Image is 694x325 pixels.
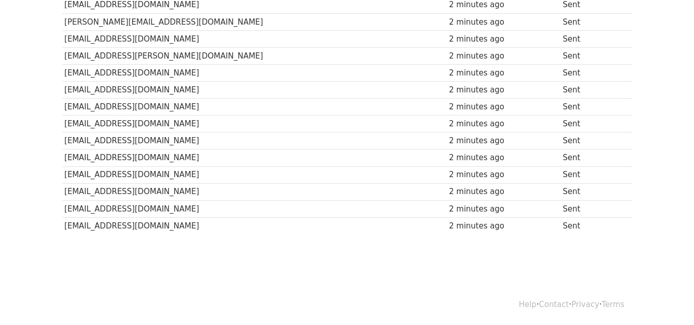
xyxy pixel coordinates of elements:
div: 2 minutes ago [449,101,558,113]
td: Sent [560,30,623,47]
td: Sent [560,47,623,64]
div: 2 minutes ago [449,84,558,96]
td: Sent [560,217,623,234]
td: Sent [560,132,623,149]
td: Sent [560,183,623,200]
a: Contact [539,300,569,309]
div: 2 minutes ago [449,203,558,215]
td: [EMAIL_ADDRESS][DOMAIN_NAME] [62,132,447,149]
td: Sent [560,200,623,217]
td: [EMAIL_ADDRESS][DOMAIN_NAME] [62,183,447,200]
a: Terms [602,300,624,309]
div: 2 minutes ago [449,220,558,232]
div: 2 minutes ago [449,186,558,198]
td: [EMAIL_ADDRESS][DOMAIN_NAME] [62,99,447,116]
td: Sent [560,166,623,183]
div: 2 minutes ago [449,152,558,164]
td: [EMAIL_ADDRESS][DOMAIN_NAME] [62,149,447,166]
iframe: Chat Widget [643,276,694,325]
td: [EMAIL_ADDRESS][PERSON_NAME][DOMAIN_NAME] [62,47,447,64]
td: [EMAIL_ADDRESS][DOMAIN_NAME] [62,217,447,234]
td: Sent [560,13,623,30]
td: Sent [560,149,623,166]
div: 2 minutes ago [449,118,558,130]
a: Privacy [571,300,599,309]
div: 2 minutes ago [449,135,558,147]
a: Help [519,300,536,309]
td: [EMAIL_ADDRESS][DOMAIN_NAME] [62,65,447,82]
td: Sent [560,65,623,82]
div: 2 minutes ago [449,33,558,45]
td: [EMAIL_ADDRESS][DOMAIN_NAME] [62,200,447,217]
td: Sent [560,99,623,116]
div: 2 minutes ago [449,16,558,28]
td: [EMAIL_ADDRESS][DOMAIN_NAME] [62,116,447,132]
td: [PERSON_NAME][EMAIL_ADDRESS][DOMAIN_NAME] [62,13,447,30]
div: 2 minutes ago [449,169,558,181]
div: 2 minutes ago [449,67,558,79]
td: [EMAIL_ADDRESS][DOMAIN_NAME] [62,166,447,183]
div: 2 minutes ago [449,50,558,62]
td: [EMAIL_ADDRESS][DOMAIN_NAME] [62,82,447,99]
td: Sent [560,116,623,132]
td: Sent [560,82,623,99]
td: [EMAIL_ADDRESS][DOMAIN_NAME] [62,30,447,47]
